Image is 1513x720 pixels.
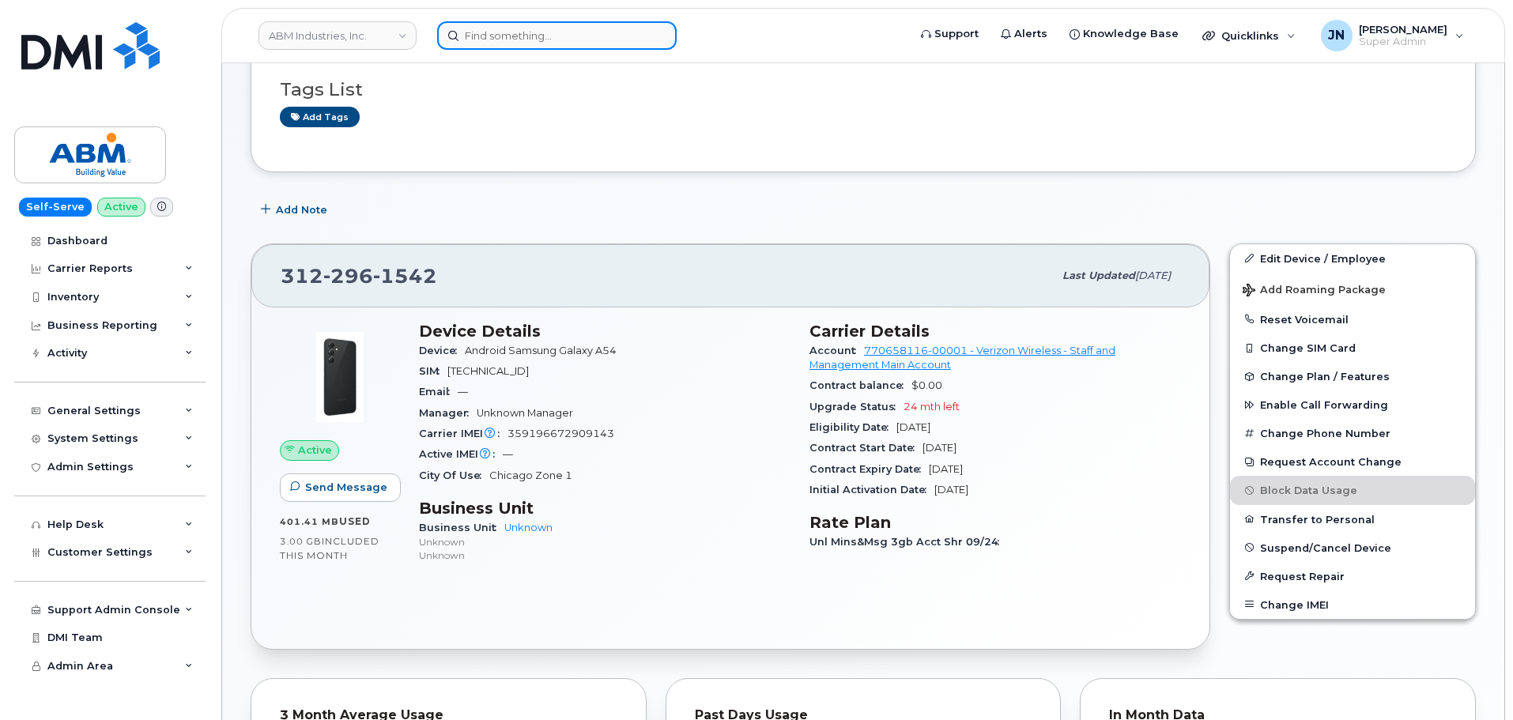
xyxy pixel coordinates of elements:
[1230,273,1475,305] button: Add Roaming Package
[305,480,387,495] span: Send Message
[1328,26,1345,45] span: JN
[1260,371,1390,383] span: Change Plan / Features
[809,484,934,496] span: Initial Activation Date
[419,535,790,548] p: Unknown
[373,264,437,288] span: 1542
[419,322,790,341] h3: Device Details
[1230,590,1475,619] button: Change IMEI
[934,26,979,42] span: Support
[477,407,573,419] span: Unknown Manager
[1230,244,1475,273] a: Edit Device / Employee
[323,264,373,288] span: 296
[1062,270,1135,281] span: Last updated
[280,80,1447,100] h3: Tags List
[280,516,339,527] span: 401.41 MB
[339,515,371,527] span: used
[447,365,529,377] span: [TECHNICAL_ID]
[1260,541,1391,553] span: Suspend/Cancel Device
[1230,305,1475,334] button: Reset Voicemail
[1230,476,1475,504] button: Block Data Usage
[896,421,930,433] span: [DATE]
[1058,18,1190,50] a: Knowledge Base
[419,407,477,419] span: Manager
[419,499,790,518] h3: Business Unit
[507,428,614,439] span: 359196672909143
[1359,36,1447,48] span: Super Admin
[258,21,417,50] a: ABM Industries, Inc.
[1230,533,1475,562] button: Suspend/Cancel Device
[990,18,1058,50] a: Alerts
[809,345,1115,371] a: 770658116-00001 - Verizon Wireless - Staff and Management Main Account
[419,448,503,460] span: Active IMEI
[1230,505,1475,533] button: Transfer to Personal
[503,448,513,460] span: —
[911,379,942,391] span: $0.00
[280,107,360,126] a: Add tags
[809,442,923,454] span: Contract Start Date
[809,322,1181,341] h3: Carrier Details
[809,379,911,391] span: Contract balance
[1230,334,1475,362] button: Change SIM Card
[1230,419,1475,447] button: Change Phone Number
[809,513,1181,532] h3: Rate Plan
[809,401,904,413] span: Upgrade Status
[1359,23,1447,36] span: [PERSON_NAME]
[280,473,401,502] button: Send Message
[1083,26,1179,42] span: Knowledge Base
[504,522,553,533] a: Unknown
[465,345,617,356] span: Android Samsung Galaxy A54
[1191,20,1307,51] div: Quicklinks
[809,463,929,475] span: Contract Expiry Date
[809,421,896,433] span: Eligibility Date
[1230,447,1475,476] button: Request Account Change
[904,401,960,413] span: 24 mth left
[276,202,327,217] span: Add Note
[419,522,504,533] span: Business Unit
[437,21,677,50] input: Find something...
[809,345,864,356] span: Account
[281,264,437,288] span: 312
[489,469,572,481] span: Chicago Zone 1
[1260,399,1388,411] span: Enable Call Forwarding
[419,548,790,562] p: Unknown
[1014,26,1047,42] span: Alerts
[292,330,387,424] img: image20231002-3703462-17nx3v8.jpeg
[1230,390,1475,419] button: Enable Call Forwarding
[251,196,341,224] button: Add Note
[419,469,489,481] span: City Of Use
[1310,20,1475,51] div: Joe Nguyen Jr.
[419,345,465,356] span: Device
[934,484,968,496] span: [DATE]
[1221,29,1279,42] span: Quicklinks
[1135,270,1171,281] span: [DATE]
[1243,284,1386,299] span: Add Roaming Package
[419,365,447,377] span: SIM
[419,428,507,439] span: Carrier IMEI
[1230,562,1475,590] button: Request Repair
[298,443,332,458] span: Active
[929,463,963,475] span: [DATE]
[1230,362,1475,390] button: Change Plan / Features
[280,535,379,561] span: included this month
[923,442,956,454] span: [DATE]
[809,536,1007,548] span: Unl Mins&Msg 3gb Acct Shr 09/24
[280,536,322,547] span: 3.00 GB
[910,18,990,50] a: Support
[458,386,468,398] span: —
[419,386,458,398] span: Email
